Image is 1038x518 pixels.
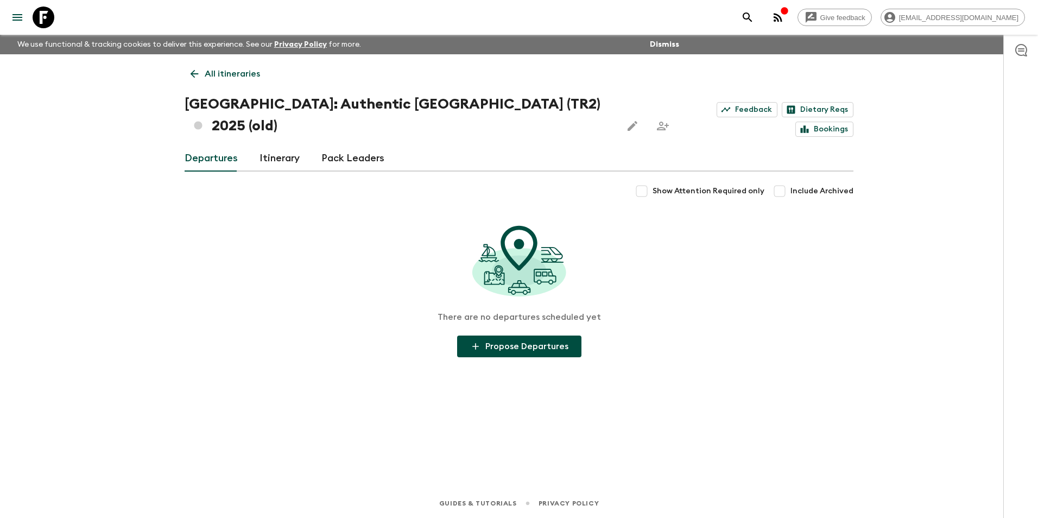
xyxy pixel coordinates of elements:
[717,102,777,117] a: Feedback
[647,37,682,52] button: Dismiss
[893,14,1024,22] span: [EMAIL_ADDRESS][DOMAIN_NAME]
[790,186,853,197] span: Include Archived
[185,63,266,85] a: All itineraries
[259,146,300,172] a: Itinerary
[795,122,853,137] a: Bookings
[439,497,517,509] a: Guides & Tutorials
[185,93,613,137] h1: [GEOGRAPHIC_DATA]: Authentic [GEOGRAPHIC_DATA] (TR2) 2025 (old)
[814,14,871,22] span: Give feedback
[205,67,260,80] p: All itineraries
[457,336,581,357] button: Propose Departures
[7,7,28,28] button: menu
[881,9,1025,26] div: [EMAIL_ADDRESS][DOMAIN_NAME]
[185,146,238,172] a: Departures
[13,35,365,54] p: We use functional & tracking cookies to deliver this experience. See our for more.
[622,115,643,137] button: Edit this itinerary
[438,312,601,323] p: There are no departures scheduled yet
[653,186,764,197] span: Show Attention Required only
[652,115,674,137] span: Share this itinerary
[321,146,384,172] a: Pack Leaders
[798,9,872,26] a: Give feedback
[737,7,758,28] button: search adventures
[274,41,327,48] a: Privacy Policy
[539,497,599,509] a: Privacy Policy
[782,102,853,117] a: Dietary Reqs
